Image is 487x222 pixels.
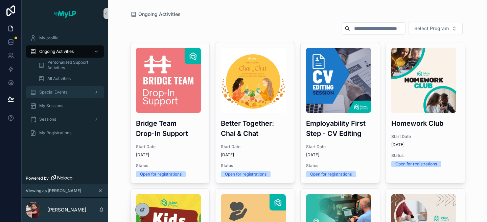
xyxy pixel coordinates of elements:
[39,89,67,95] span: Special Events
[39,49,74,54] span: Ongoing Activities
[409,22,463,35] button: Select Button
[26,113,104,125] a: Sessions
[221,118,289,139] h3: Better Together: Chai & Chat
[26,188,81,194] span: Viewing as [PERSON_NAME]
[386,42,465,183] a: HWC-Logo---Main-Version.pngHomework ClubStart Date[DATE]StatusOpen for registrations
[306,48,371,113] img: CV-Editing-Session.jpg
[221,144,289,149] span: Start Date
[47,206,86,213] p: [PERSON_NAME]
[34,59,104,71] a: Personalised Support Activities
[26,86,104,98] a: Special Events
[221,163,289,168] span: Status
[53,8,77,19] img: App logo
[221,48,286,113] img: Chai-&-Chat-Final-2.png
[22,172,108,184] a: Powered by
[391,118,460,128] h3: Homework Club
[47,76,71,81] span: All Activities
[136,48,201,113] img: BRIDGE.jpg
[39,130,71,136] span: My Registrations
[39,117,56,122] span: Sessions
[136,118,204,139] h3: Bridge Team Drop-In Support
[221,152,289,158] span: [DATE]
[22,27,108,160] div: scrollable content
[138,11,181,18] span: Ongoing Activities
[395,161,437,167] div: Open for registrations
[136,152,204,158] span: [DATE]
[39,103,63,108] span: My Sessions
[34,73,104,85] a: All Activities
[215,42,295,183] a: Chai-&-Chat-Final-2.pngBetter Together: Chai & ChatStart Date[DATE]StatusOpen for registrations
[130,42,210,183] a: BRIDGE.jpgBridge Team Drop-In SupportStart Date[DATE]StatusOpen for registrations
[300,42,380,183] a: CV-Editing-Session.jpgEmployability First Step - CV EditingStart Date[DATE]StatusOpen for registr...
[391,153,460,158] span: Status
[26,176,49,181] span: Powered by
[26,32,104,44] a: My profile
[310,171,352,177] div: Open for registrations
[225,171,266,177] div: Open for registrations
[306,118,374,139] h3: Employability First Step - CV Editing
[391,142,460,147] span: [DATE]
[391,48,456,113] img: HWC-Logo---Main-Version.png
[39,35,59,41] span: My profile
[130,11,181,18] a: Ongoing Activities
[391,134,460,139] span: Start Date
[136,144,204,149] span: Start Date
[26,100,104,112] a: My Sessions
[26,127,104,139] a: My Registrations
[26,45,104,58] a: Ongoing Activities
[47,60,97,70] span: Personalised Support Activities
[414,25,449,32] span: Select Program
[136,163,204,168] span: Status
[306,163,374,168] span: Status
[306,152,374,158] span: [DATE]
[306,144,374,149] span: Start Date
[140,171,182,177] div: Open for registrations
